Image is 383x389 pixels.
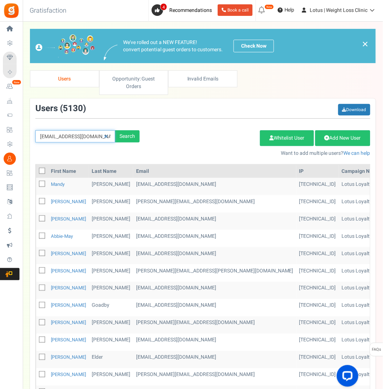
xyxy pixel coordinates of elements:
th: Email [133,165,296,178]
td: Goadby [89,299,133,316]
td: [EMAIL_ADDRESS][DOMAIN_NAME] [133,282,296,299]
a: Add New User [315,130,370,146]
td: [PERSON_NAME] [89,316,133,334]
th: IP [296,165,339,178]
h3: Gratisfaction [22,4,74,18]
td: [PERSON_NAME][EMAIL_ADDRESS][DOMAIN_NAME] [133,316,296,334]
td: [TECHNICAL_ID] [296,230,339,247]
td: [TECHNICAL_ID] [296,195,339,213]
a: [PERSON_NAME] [51,250,86,257]
td: customer [133,213,296,230]
td: [PERSON_NAME] [89,230,133,247]
span: FAQs [372,343,382,357]
a: Mandy [51,181,65,188]
a: [PERSON_NAME] [51,198,86,205]
td: customer [133,368,296,386]
a: Whitelist User [260,130,314,146]
a: [PERSON_NAME] [51,267,86,274]
td: [TECHNICAL_ID] [296,299,339,316]
a: Users [30,70,99,87]
em: New [265,4,274,9]
input: Search by email or name [35,130,115,143]
a: Help [275,4,297,16]
td: customer [133,178,296,195]
td: [TECHNICAL_ID] [296,247,339,265]
td: [PERSON_NAME] [89,195,133,213]
td: [TECHNICAL_ID] [296,316,339,334]
td: [TECHNICAL_ID] [296,334,339,351]
td: [TECHNICAL_ID] [296,265,339,282]
td: [PERSON_NAME] [89,213,133,230]
a: 4 Recommendations [152,4,215,16]
th: First Name [48,165,89,178]
td: [PERSON_NAME] [89,178,133,195]
td: [TECHNICAL_ID] [296,213,339,230]
a: [PERSON_NAME] [51,337,86,344]
span: Recommendations [169,6,212,14]
td: [EMAIL_ADDRESS][DOMAIN_NAME] [133,334,296,351]
a: Invalid Emails [168,70,238,87]
em: New [12,80,21,85]
a: Check Now [234,40,274,52]
a: Abbie-May [51,233,73,240]
a: [PERSON_NAME] [51,354,86,361]
span: 4 [160,3,167,10]
td: [PERSON_NAME] [89,282,133,299]
a: × [362,40,369,48]
td: [PERSON_NAME] [89,247,133,265]
td: customer [133,351,296,368]
td: [TECHNICAL_ID] [296,178,339,195]
a: [PERSON_NAME] [51,285,86,292]
td: Elder [89,351,133,368]
a: Download [338,104,370,115]
td: [PERSON_NAME] [89,265,133,282]
span: 5130 [63,102,83,115]
td: [TECHNICAL_ID] [296,351,339,368]
span: Lotus | Weight Loss Clinic [310,6,368,14]
img: Gratisfaction [3,3,19,19]
a: Opportunity: Guest Orders [99,70,169,95]
td: customer [133,247,296,265]
span: Help [283,6,295,14]
td: [TECHNICAL_ID] [296,282,339,299]
td: [PERSON_NAME][EMAIL_ADDRESS][PERSON_NAME][DOMAIN_NAME] [133,265,296,282]
a: New [3,80,19,93]
td: [TECHNICAL_ID] [296,368,339,386]
p: Want to add multiple users? [151,150,370,157]
a: [PERSON_NAME] [51,215,86,222]
img: images [35,34,95,58]
td: [PERSON_NAME] [89,334,133,351]
a: [PERSON_NAME] [51,371,86,378]
h3: Users ( ) [35,104,86,113]
th: Last Name [89,165,133,178]
a: Book a call [218,4,253,16]
td: customer [133,195,296,213]
p: We've rolled out a NEW FEATURE! convert potential guest orders to customers. [123,39,223,53]
td: customer [133,230,296,247]
div: Search [115,130,140,143]
a: Reset [100,130,112,143]
img: images [104,45,118,60]
a: [PERSON_NAME] [51,302,86,309]
a: [PERSON_NAME] [51,319,86,326]
td: customer [133,299,296,316]
a: We can help [344,149,370,157]
td: [PERSON_NAME] [89,368,133,386]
